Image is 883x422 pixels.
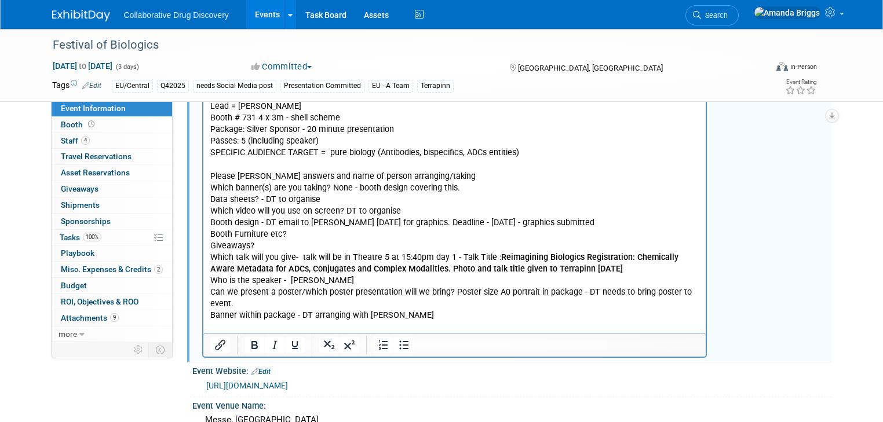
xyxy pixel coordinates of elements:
a: more [52,326,172,342]
div: Event Venue Name: [192,397,831,412]
span: 100% [83,233,101,241]
button: Subscript [319,337,339,353]
a: Giveaways [52,181,172,197]
td: Tags [52,79,101,93]
a: Event Information [52,101,172,116]
button: Insert/edit link [210,337,230,353]
span: Staff [61,136,90,145]
button: Italic [265,337,284,353]
iframe: Rich Text Area [203,85,706,333]
a: Sponsorships [52,214,172,229]
span: Collaborative Drug Discovery [124,10,229,20]
div: EU - A Team [368,80,413,92]
span: Asset Reservations [61,168,130,177]
span: (3 days) [115,63,139,71]
img: Amanda Briggs [754,6,820,19]
div: needs Social Media post [193,80,276,92]
span: Playbook [61,248,94,258]
span: Misc. Expenses & Credits [61,265,163,274]
button: Superscript [340,337,359,353]
div: Event Rating [785,79,816,85]
div: Presentation Committed [280,80,364,92]
span: 9 [110,313,119,322]
a: Misc. Expenses & Credits2 [52,262,172,277]
a: Edit [82,82,101,90]
div: In-Person [790,63,817,71]
span: Travel Reservations [61,152,132,161]
a: Travel Reservations [52,149,172,164]
a: Playbook [52,245,172,261]
span: to [77,61,88,71]
span: Tasks [60,233,101,242]
button: Underline [285,337,305,353]
p: Conference items to be planned by lead: Lead = [PERSON_NAME] Booth # 731 4 x 3m - shell scheme Pa... [7,5,497,260]
span: Booth [61,120,97,129]
div: EU/Central [112,80,153,92]
img: ExhibitDay [52,10,110,21]
div: Terrapinn [417,80,454,92]
span: Giveaways [61,184,98,193]
span: Booth not reserved yet [86,120,97,129]
span: [GEOGRAPHIC_DATA], [GEOGRAPHIC_DATA] [518,64,663,72]
span: [DATE] [DATE] [52,61,113,71]
span: Search [701,11,728,20]
a: Edit [251,368,271,376]
button: Committed [247,61,316,73]
span: 2 [154,265,163,274]
td: Toggle Event Tabs [148,342,172,357]
a: Booth [52,117,172,133]
td: Personalize Event Tab Strip [129,342,149,357]
div: Event Format [704,60,817,78]
a: Asset Reservations [52,165,172,181]
a: Staff4 [52,133,172,149]
span: Shipments [61,200,100,210]
a: Budget [52,278,172,293]
a: ROI, Objectives & ROO [52,294,172,310]
span: Sponsorships [61,216,111,226]
a: [URL][DOMAIN_NAME] [206,381,288,390]
a: Tasks100% [52,230,172,245]
span: Event Information [61,104,126,113]
button: Bold [245,337,264,353]
span: more [59,329,77,339]
button: Bullet list [394,337,414,353]
span: Attachments [61,313,119,322]
button: Numbered list [374,337,393,353]
a: Shipments [52,197,172,213]
div: Event Website: [192,362,831,377]
div: Q42025 [157,80,189,92]
body: Rich Text Area. Press ALT-0 for help. [6,5,497,260]
span: 4 [81,136,90,145]
span: ROI, Objectives & ROO [61,297,138,306]
div: Festival of Biologics [49,35,752,56]
span: Budget [61,281,87,290]
a: Attachments9 [52,310,172,326]
img: Format-Inperson.png [776,62,788,71]
a: Search [685,5,739,25]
